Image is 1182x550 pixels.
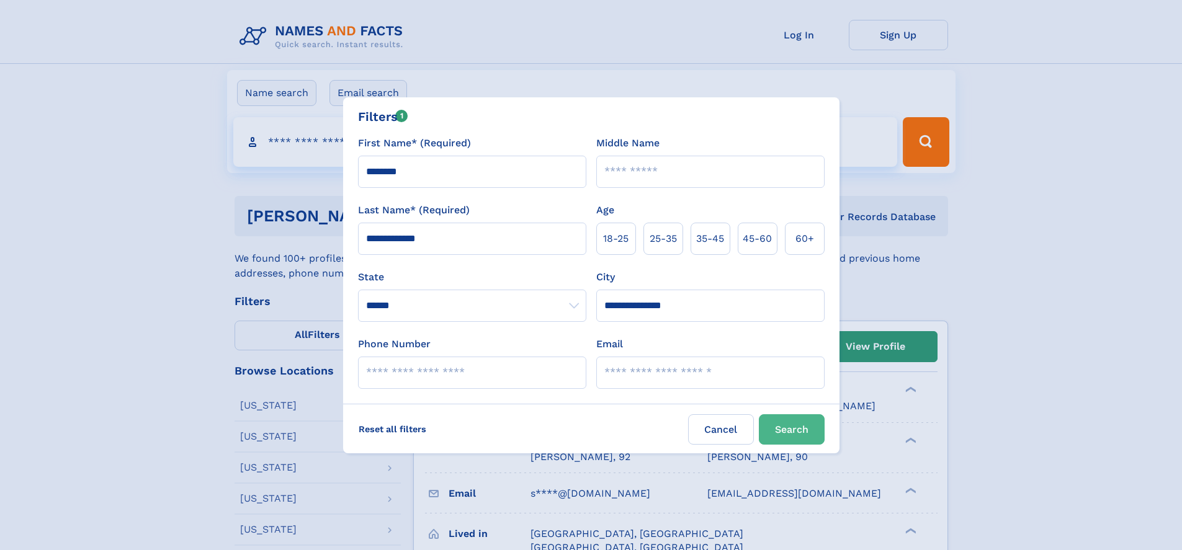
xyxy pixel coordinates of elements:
label: City [596,270,615,285]
label: Email [596,337,623,352]
label: Age [596,203,614,218]
label: Reset all filters [351,414,434,444]
span: 18‑25 [603,231,629,246]
span: 35‑45 [696,231,724,246]
label: Last Name* (Required) [358,203,470,218]
label: Middle Name [596,136,660,151]
span: 45‑60 [743,231,772,246]
label: State [358,270,586,285]
span: 60+ [795,231,814,246]
button: Search [759,414,825,445]
label: First Name* (Required) [358,136,471,151]
label: Phone Number [358,337,431,352]
span: 25‑35 [650,231,677,246]
label: Cancel [688,414,754,445]
div: Filters [358,107,408,126]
